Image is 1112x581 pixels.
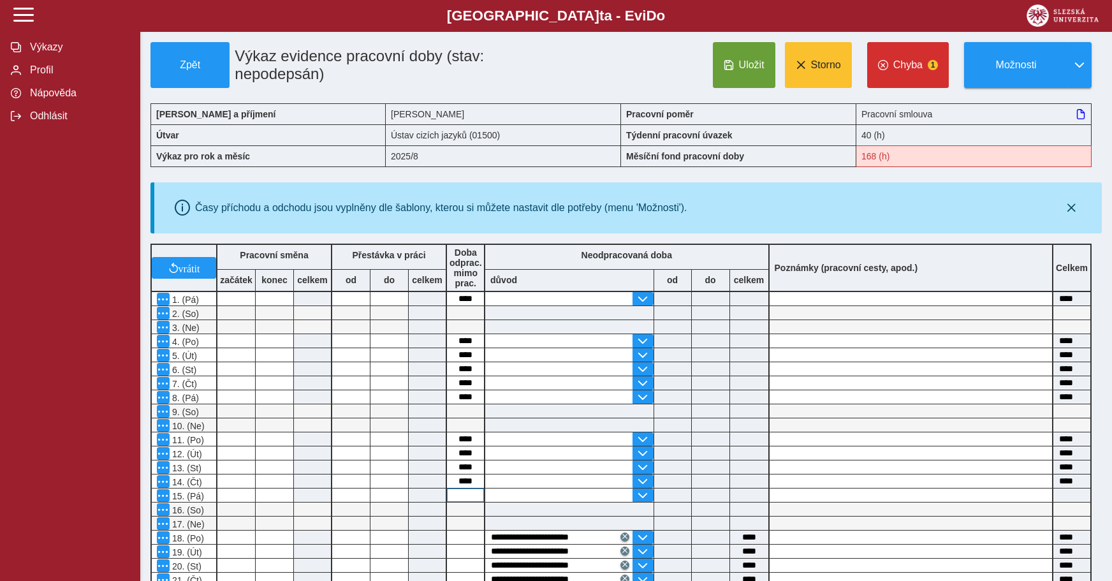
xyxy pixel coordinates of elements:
b: Poznámky (pracovní cesty, apod.) [770,263,923,273]
span: 6. (St) [170,365,196,375]
button: Menu [157,405,170,418]
b: Výkaz pro rok a měsíc [156,151,250,161]
span: D [646,8,656,24]
b: důvod [490,275,517,285]
span: Možnosti [975,59,1057,71]
b: Týdenní pracovní úvazek [626,130,733,140]
span: 14. (Čt) [170,477,202,487]
b: Pracovní poměr [626,109,694,119]
b: [PERSON_NAME] a příjmení [156,109,275,119]
span: 1 [928,60,938,70]
div: Fond pracovní doby (168 h) a součet hodin (128 h) se neshodují! [856,145,1092,167]
button: Menu [157,293,170,305]
button: Zpět [150,42,230,88]
button: Menu [157,531,170,544]
button: Menu [157,363,170,376]
span: Nápověda [26,87,129,99]
button: Menu [157,307,170,320]
b: Celkem [1056,263,1088,273]
span: Chyba [893,59,923,71]
button: Možnosti [964,42,1067,88]
button: Menu [157,489,170,502]
button: Menu [157,349,170,362]
span: Odhlásit [26,110,129,122]
button: Menu [157,377,170,390]
button: Menu [157,559,170,572]
button: vrátit [152,257,216,279]
div: 2025/8 [386,145,621,167]
button: Menu [157,517,170,530]
span: 17. (Ne) [170,519,205,529]
span: vrátit [179,263,200,273]
span: Výkazy [26,41,129,53]
b: Doba odprac. mimo prac. [450,247,482,288]
button: Chyba1 [867,42,949,88]
span: 18. (Po) [170,533,204,543]
div: Časy příchodu a odchodu jsou vyplněny dle šablony, kterou si můžete nastavit dle potřeby (menu 'M... [195,202,687,214]
span: 1. (Pá) [170,295,199,305]
span: 19. (Út) [170,547,202,557]
b: celkem [730,275,768,285]
button: Menu [157,419,170,432]
button: Storno [785,42,852,88]
span: 10. (Ne) [170,421,205,431]
b: Měsíční fond pracovní doby [626,151,744,161]
button: Menu [157,335,170,348]
h1: Výkaz evidence pracovní doby (stav: nepodepsán) [230,42,546,88]
b: konec [256,275,293,285]
span: 12. (Út) [170,449,202,459]
button: Menu [157,545,170,558]
span: 3. (Ne) [170,323,200,333]
button: Menu [157,503,170,516]
div: 40 (h) [856,124,1092,145]
b: začátek [217,275,255,285]
button: Menu [157,321,170,334]
b: celkem [409,275,446,285]
b: [GEOGRAPHIC_DATA] a - Evi [38,8,1074,24]
img: logo_web_su.png [1027,4,1099,27]
div: Ústav cizích jazyků (01500) [386,124,621,145]
span: o [657,8,666,24]
div: Pracovní smlouva [856,103,1092,124]
span: 9. (So) [170,407,199,417]
span: 8. (Pá) [170,393,199,403]
b: celkem [294,275,331,285]
span: 7. (Čt) [170,379,197,389]
b: od [332,275,370,285]
button: Menu [157,447,170,460]
span: 13. (St) [170,463,201,473]
b: Pracovní směna [240,250,308,260]
span: Zpět [156,59,224,71]
button: Uložit [713,42,775,88]
b: Neodpracovaná doba [582,250,672,260]
button: Menu [157,391,170,404]
button: Menu [157,433,170,446]
span: 16. (So) [170,505,204,515]
span: 15. (Pá) [170,491,204,501]
span: 4. (Po) [170,337,199,347]
span: 20. (St) [170,561,201,571]
b: Útvar [156,130,179,140]
button: Menu [157,475,170,488]
span: Storno [811,59,841,71]
b: Přestávka v práci [352,250,425,260]
span: 5. (Út) [170,351,197,361]
div: [PERSON_NAME] [386,103,621,124]
button: Menu [157,461,170,474]
span: Profil [26,64,129,76]
span: 11. (Po) [170,435,204,445]
b: do [370,275,408,285]
span: t [599,8,604,24]
span: 2. (So) [170,309,199,319]
b: od [654,275,691,285]
b: do [692,275,729,285]
span: Uložit [739,59,764,71]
